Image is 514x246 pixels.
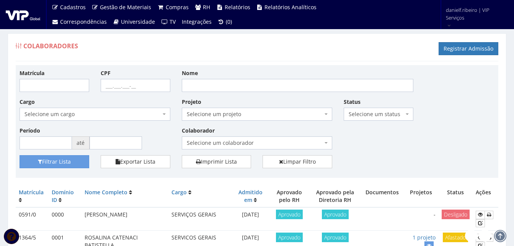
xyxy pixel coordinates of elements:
[276,233,303,242] span: Aprovado
[85,189,127,196] a: Nome Completo
[269,185,310,207] th: Aprovado pelo RH
[344,98,361,106] label: Status
[443,233,468,242] span: Afastado
[442,210,470,219] span: Desligado
[215,15,235,29] a: (0)
[100,3,151,11] span: Gestão de Materiais
[322,233,349,242] span: Aprovado
[225,3,250,11] span: Relatórios
[187,110,323,118] span: Selecione um projeto
[170,18,176,25] span: TV
[439,42,498,55] a: Registrar Admissão
[179,15,215,29] a: Integrações
[24,110,161,118] span: Selecione um cargo
[203,3,210,11] span: RH
[182,127,215,134] label: Colaborador
[310,185,361,207] th: Aprovado pela Diretoria RH
[349,110,404,118] span: Selecione um status
[182,98,201,106] label: Projeto
[238,189,263,203] a: Admitido em
[60,18,107,25] span: Correspondências
[158,15,179,29] a: TV
[264,3,317,11] span: Relatórios Analíticos
[6,9,40,20] img: logo
[182,136,333,149] span: Selecione um colaborador
[20,155,89,168] button: Filtrar Lista
[187,139,323,147] span: Selecione um colaborador
[413,234,436,241] a: 1 projeto
[233,207,269,230] td: [DATE]
[263,155,332,168] a: Limpar Filtro
[20,69,44,77] label: Matrícula
[110,15,158,29] a: Universidade
[23,42,78,50] span: Colaboradores
[82,207,168,230] td: [PERSON_NAME]
[276,210,303,219] span: Aprovado
[52,189,74,203] a: Domínio ID
[344,108,413,121] span: Selecione um status
[20,108,170,121] span: Selecione um cargo
[439,185,473,207] th: Status
[101,155,170,168] button: Exportar Lista
[60,3,86,11] span: Cadastros
[322,210,349,219] span: Aprovado
[226,18,232,25] span: (0)
[182,108,333,121] span: Selecione um projeto
[101,69,111,77] label: CPF
[166,3,189,11] span: Compras
[182,69,198,77] label: Nome
[182,155,251,168] a: Imprimir Lista
[404,207,439,230] td: -
[49,207,82,230] td: 0000
[101,79,170,92] input: ___.___.___-__
[72,136,90,149] span: até
[168,207,233,230] td: SERVIÇOS GERAIS
[446,6,504,21] span: danielf.ribeiro | VIP Serviços
[121,18,155,25] span: Universidade
[20,127,40,134] label: Período
[171,189,187,196] a: Cargo
[20,98,35,106] label: Cargo
[19,189,44,196] a: Matrícula
[16,207,49,230] td: 0591/0
[182,18,212,25] span: Integrações
[473,185,498,207] th: Ações
[404,185,439,207] th: Projetos
[361,185,404,207] th: Documentos
[49,15,110,29] a: Correspondências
